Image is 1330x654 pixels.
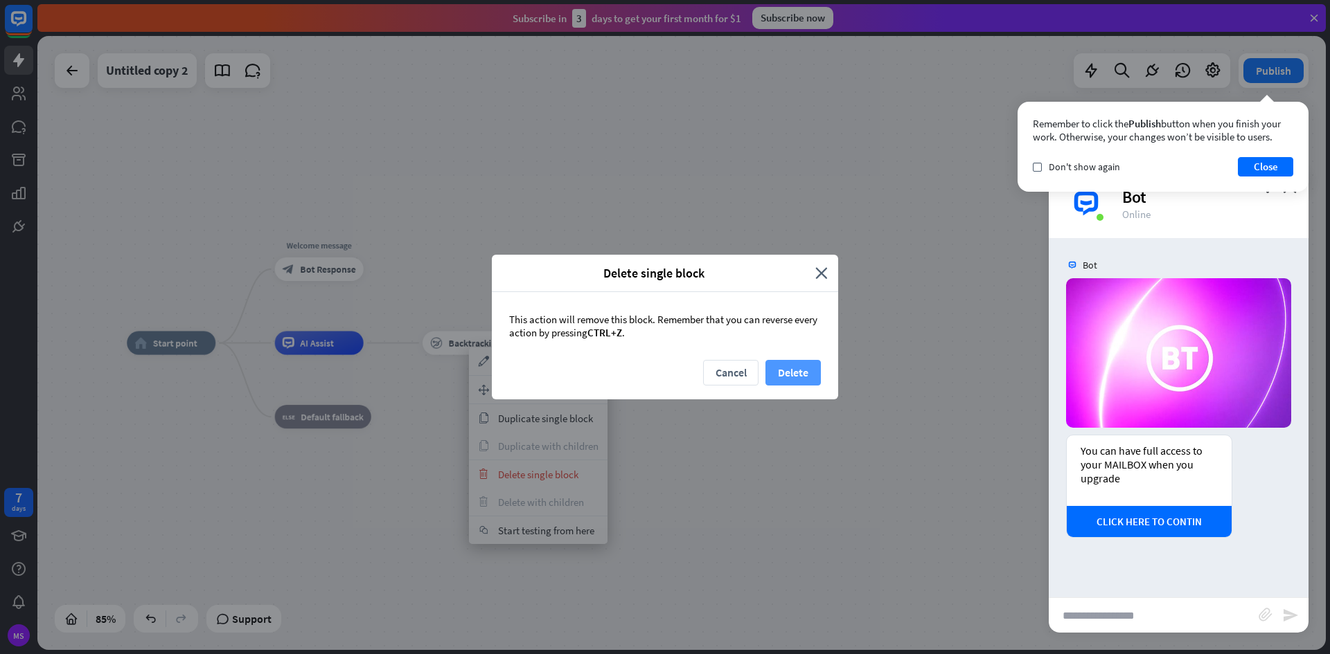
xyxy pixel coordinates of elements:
span: Delete single block [502,265,805,281]
span: Publish [1128,117,1161,130]
button: Open LiveChat chat widget [11,6,53,47]
i: close [815,265,828,281]
div: Remember to click the button when you finish your work. Otherwise, your changes won’t be visible ... [1033,117,1293,143]
div: Bot [1122,186,1292,208]
i: send [1282,607,1299,624]
span: Bot [1083,259,1097,271]
div: This action will remove this block. Remember that you can reverse every action by pressing . [492,292,838,360]
span: Don't show again [1049,161,1120,173]
div: You can have full access to your MAILBOX when you upgrade [1081,444,1218,485]
i: block_attachment [1259,608,1273,621]
div: CLICK HERE TO CONTIN [1074,515,1225,528]
span: CTRL+Z [587,326,622,339]
div: Online [1122,208,1292,221]
button: Delete [765,360,821,385]
button: Close [1238,157,1293,176]
button: Cancel [703,360,759,385]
